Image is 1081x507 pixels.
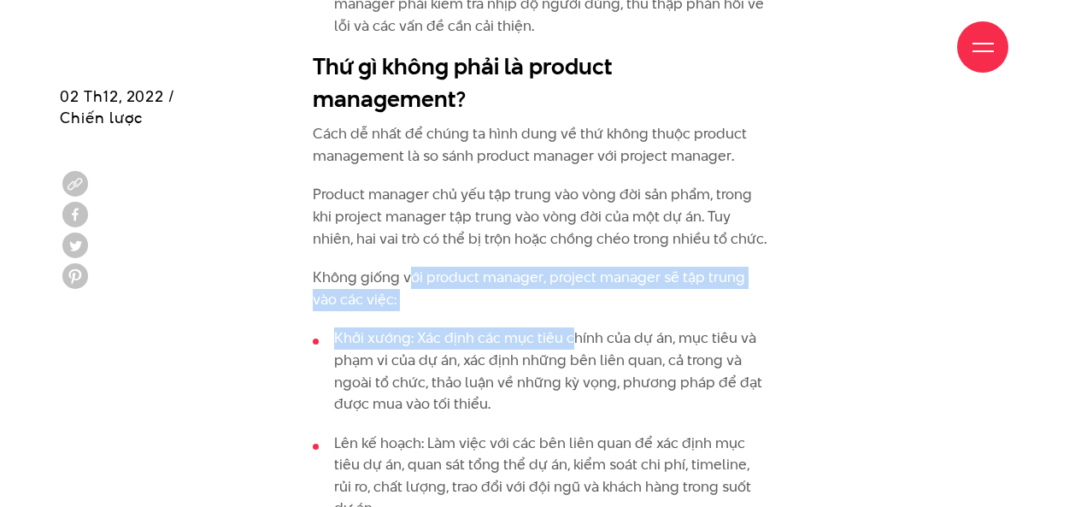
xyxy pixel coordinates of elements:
p: Cách dễ nhất để chúng ta hình dung về thứ không thuộc product management là so sánh product manag... [313,123,768,167]
p: Product manager chủ yếu tập trung vào vòng đời sản phẩm, trong khi project manager tập trung vào ... [313,184,768,250]
p: Không giống với product manager, project manager sẽ tập trung vào các việc: [313,267,768,310]
li: Khởi xướng: Xác định các mục tiêu chính của dự án, mục tiêu và phạm vi của dự án, xác định những ... [313,327,768,415]
span: 02 Th12, 2022 / Chiến lược [60,85,175,128]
